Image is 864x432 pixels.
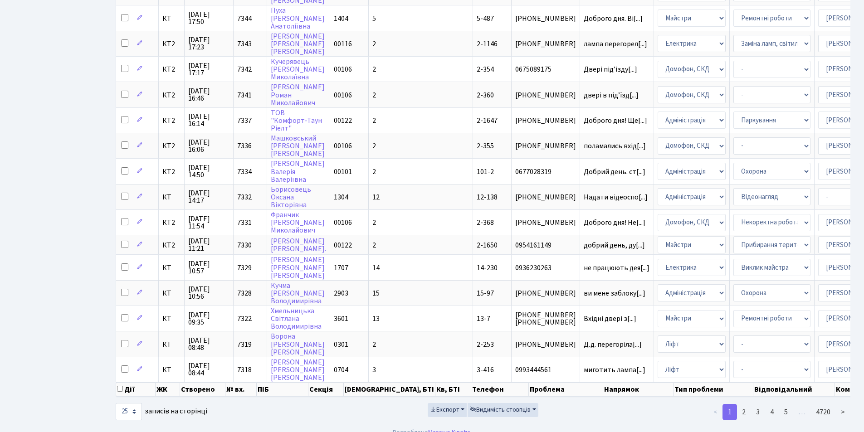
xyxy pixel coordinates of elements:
[271,108,322,133] a: ТОВ"Комфорт-ТаунРіелт"
[779,404,793,420] a: 5
[237,167,252,177] span: 7334
[257,383,308,396] th: ПІБ
[188,260,229,275] span: [DATE] 10:57
[515,66,576,73] span: 0675089175
[584,340,642,349] span: Д.д. перегоріла[...]
[584,192,648,202] span: Надати відеоспо[...]
[477,340,494,349] span: 2-253
[116,403,142,420] select: записів на сторінці
[334,141,352,151] span: 00106
[188,36,229,51] span: [DATE] 17:23
[162,40,181,48] span: КТ2
[162,264,181,272] span: КТ
[477,288,494,298] span: 15-97
[237,340,252,349] span: 7319
[188,362,229,377] span: [DATE] 08:44
[428,403,467,417] button: Експорт
[674,383,754,396] th: Тип проблеми
[584,167,645,177] span: Добрий день. ст[...]
[237,90,252,100] span: 7341
[372,167,376,177] span: 2
[237,288,252,298] span: 7328
[753,383,835,396] th: Відповідальний
[271,159,325,184] a: [PERSON_NAME]ВалеріяВалеріївна
[584,90,639,100] span: двері в підʼїзд[...]
[308,383,344,396] th: Секція
[751,404,765,420] a: 3
[156,383,180,396] th: ЖК
[584,141,646,151] span: поламались вхід[...]
[162,341,181,348] span: КТ
[584,314,636,324] span: Вхідні двері з[...]
[237,218,252,228] span: 7331
[477,218,494,228] span: 2-368
[271,255,325,281] a: [PERSON_NAME][PERSON_NAME][PERSON_NAME]
[372,263,380,273] span: 14
[162,290,181,297] span: КТ
[188,189,229,204] span: [DATE] 14:17
[237,116,252,126] span: 7337
[372,64,376,74] span: 2
[334,240,352,250] span: 00122
[334,314,348,324] span: 3601
[603,383,674,396] th: Напрямок
[116,383,156,396] th: Дії
[810,404,836,420] a: 4720
[584,14,643,24] span: Доброго дня. Ві[...]
[334,288,348,298] span: 2903
[334,167,352,177] span: 00101
[162,219,181,226] span: КТ2
[584,116,647,126] span: Доброго дня! Ще[...]
[344,383,435,396] th: [DEMOGRAPHIC_DATA], БТІ
[477,39,498,49] span: 2-1146
[271,6,325,31] a: Пуха[PERSON_NAME]Анатоліївна
[237,141,252,151] span: 7336
[237,365,252,375] span: 7318
[271,57,325,82] a: Кучерявець[PERSON_NAME]Миколаївна
[188,337,229,351] span: [DATE] 08:48
[334,14,348,24] span: 1404
[188,286,229,300] span: [DATE] 10:56
[237,64,252,74] span: 7342
[334,340,348,349] span: 0301
[188,311,229,326] span: [DATE] 09:35
[188,113,229,127] span: [DATE] 16:14
[334,365,348,375] span: 0704
[477,365,494,375] span: 3-416
[162,168,181,175] span: КТ2
[584,240,645,250] span: добрий день, ду[...]
[237,314,252,324] span: 7322
[477,141,494,151] span: 2-355
[515,366,576,374] span: 0993444561
[584,263,649,273] span: не працюють дея[...]
[237,240,252,250] span: 7330
[334,263,348,273] span: 1707
[515,311,576,326] span: [PHONE_NUMBER] [PHONE_NUMBER]
[188,139,229,153] span: [DATE] 16:06
[162,315,181,322] span: КТ
[188,87,229,102] span: [DATE] 16:46
[180,383,225,396] th: Створено
[188,215,229,230] span: [DATE] 11:54
[515,15,576,22] span: [PHONE_NUMBER]
[271,281,325,306] a: Кучма[PERSON_NAME]Володимирівна
[162,15,181,22] span: КТ
[372,39,376,49] span: 2
[515,264,576,272] span: 0936230263
[188,164,229,179] span: [DATE] 14:50
[271,306,322,331] a: ХмельницькаСвітланаВолодимирівна
[372,314,380,324] span: 13
[225,383,257,396] th: № вх.
[515,219,576,226] span: [PHONE_NUMBER]
[271,236,326,254] a: [PERSON_NAME][PERSON_NAME].
[162,366,181,374] span: КТ
[477,64,494,74] span: 2-354
[271,184,311,210] a: БорисовецьОксанаВікторівна
[116,403,207,420] label: записів на сторінці
[162,142,181,150] span: КТ2
[271,133,325,159] a: Машковський[PERSON_NAME][PERSON_NAME]
[162,117,181,124] span: КТ2
[470,405,531,414] span: Видимість стовпців
[334,116,352,126] span: 00122
[584,218,645,228] span: Доброго дня! Не[...]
